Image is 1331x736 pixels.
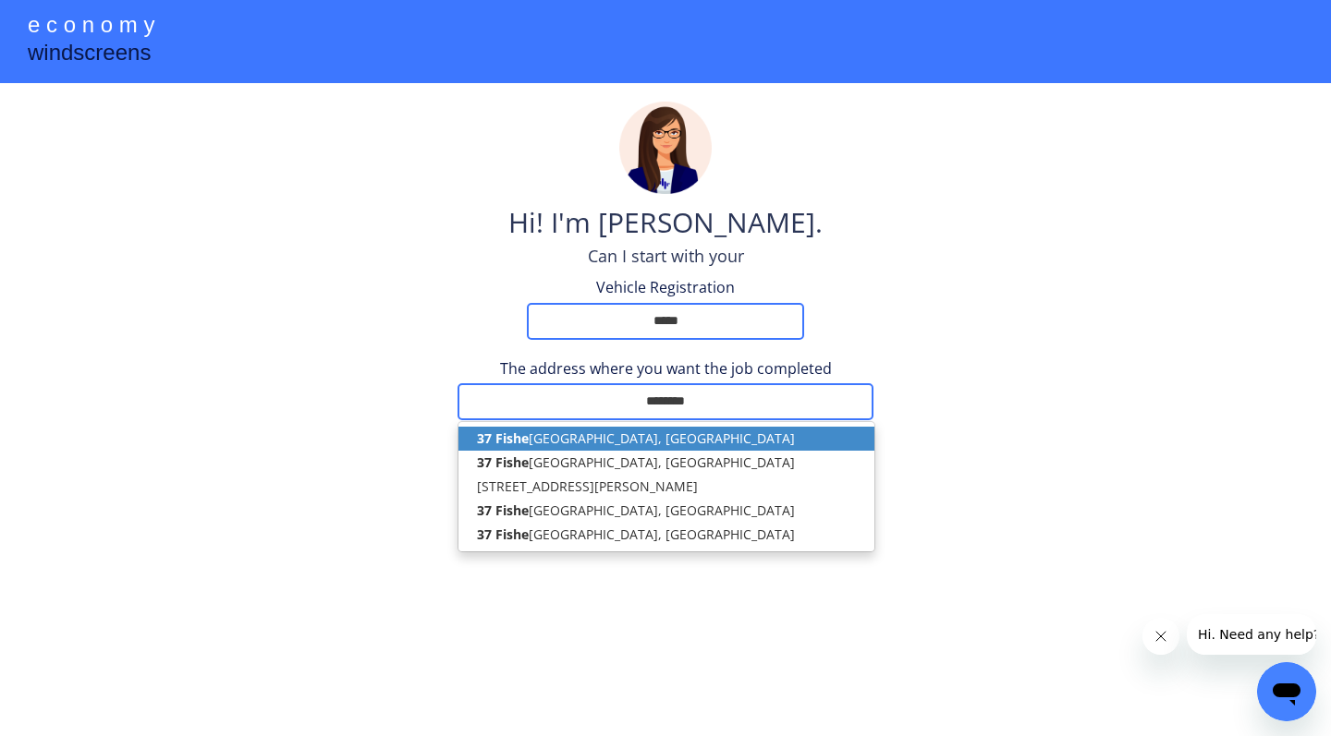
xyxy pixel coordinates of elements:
[477,453,529,471] strong: 37 Fishe
[1257,662,1316,721] iframe: Botón para iniciar la ventana de mensajería
[588,245,744,268] div: Can I start with your
[573,277,758,297] div: Vehicle Registration
[477,501,529,519] strong: 37 Fishe
[28,37,151,73] div: windscreens
[28,9,154,44] div: e c o n o m y
[458,475,874,499] p: [STREET_ADDRESS][PERSON_NAME]
[619,102,712,194] img: madeline.png
[1187,614,1316,655] iframe: Mensaje de la compañía
[508,203,823,245] div: Hi! I'm [PERSON_NAME].
[11,13,133,28] span: Hi. Need any help?
[1142,618,1179,655] iframe: Cerrar mensaje
[477,429,529,447] strong: 37 Fishe
[458,499,874,523] p: [GEOGRAPHIC_DATA], [GEOGRAPHIC_DATA]
[458,358,873,379] div: The address where you want the job completed
[477,525,529,543] strong: 37 Fishe
[458,523,874,547] p: [GEOGRAPHIC_DATA], [GEOGRAPHIC_DATA]
[458,427,874,451] p: [GEOGRAPHIC_DATA], [GEOGRAPHIC_DATA]
[458,451,874,475] p: [GEOGRAPHIC_DATA], [GEOGRAPHIC_DATA]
